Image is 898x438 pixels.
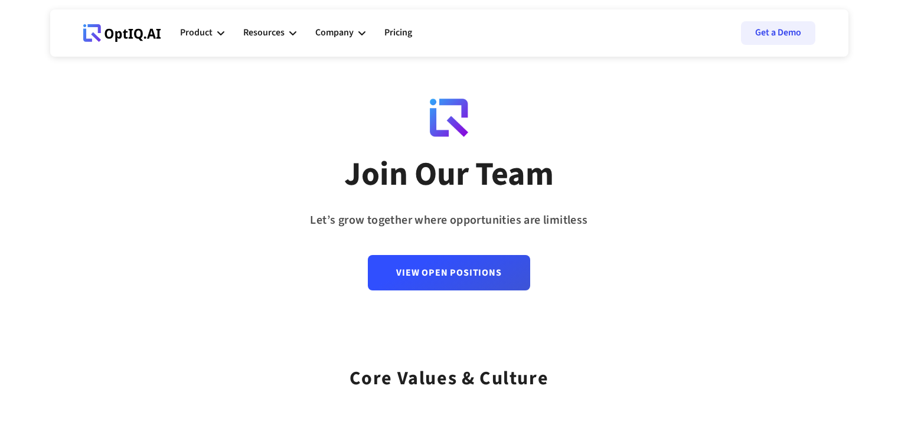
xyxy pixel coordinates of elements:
[180,25,213,41] div: Product
[741,21,815,45] a: Get a Demo
[83,15,161,51] a: Webflow Homepage
[83,41,84,42] div: Webflow Homepage
[243,25,285,41] div: Resources
[180,15,224,51] div: Product
[315,15,365,51] div: Company
[315,25,354,41] div: Company
[310,210,587,231] div: Let’s grow together where opportunities are limitless
[368,255,530,290] a: View Open Positions
[384,15,412,51] a: Pricing
[350,352,549,394] div: Core values & Culture
[344,154,554,195] div: Join Our Team
[243,15,296,51] div: Resources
